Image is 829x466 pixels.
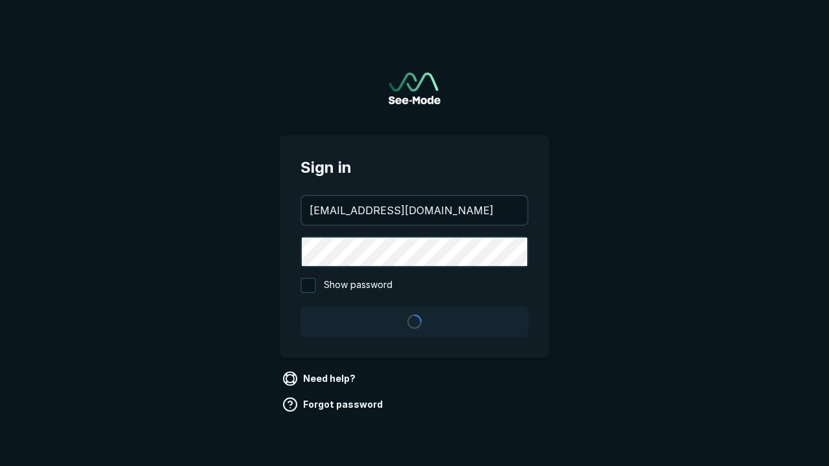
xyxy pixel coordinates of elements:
img: See-Mode Logo [389,72,440,104]
a: Need help? [280,368,361,389]
input: your@email.com [302,196,527,225]
a: Go to sign in [389,72,440,104]
a: Forgot password [280,394,388,415]
span: Sign in [301,156,528,179]
span: Show password [324,278,392,293]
